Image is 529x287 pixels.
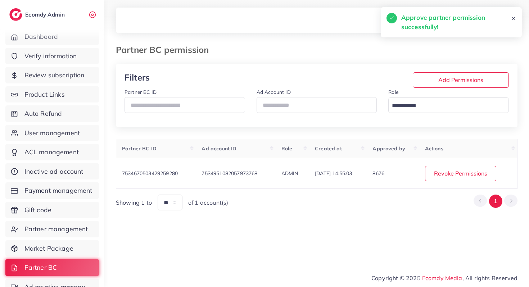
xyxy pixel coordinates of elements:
[401,13,511,32] h5: Approve partner permission successfully!
[315,145,342,152] span: Created at
[202,170,257,177] span: 7534951082057973768
[24,128,80,138] span: User management
[24,167,83,176] span: Inactive ad account
[202,145,236,152] span: Ad account ID
[24,51,77,61] span: Verify information
[5,67,99,83] a: Review subscription
[489,195,502,208] button: Go to page 1
[9,8,22,21] img: logo
[5,202,99,218] a: Gift code
[388,88,398,96] label: Role
[425,166,496,181] button: Revoke Permissions
[425,145,443,152] span: Actions
[24,32,58,41] span: Dashboard
[413,72,509,88] button: Add Permissions
[24,263,57,272] span: Partner BC
[122,170,178,177] span: 7534670503429259280
[315,170,352,177] span: [DATE] 14:55:03
[5,221,99,237] a: Partner management
[24,224,88,234] span: Partner management
[24,70,85,80] span: Review subscription
[24,90,65,99] span: Product Links
[24,147,79,157] span: ACL management
[5,86,99,103] a: Product Links
[24,109,62,118] span: Auto Refund
[281,170,298,177] span: ADMIN
[116,199,152,207] span: Showing 1 to
[474,195,517,208] ul: Pagination
[389,100,499,111] input: Search for option
[5,48,99,64] a: Verify information
[372,170,384,177] span: 8676
[462,274,517,282] span: , All rights Reserved
[372,145,405,152] span: Approved by
[24,186,92,195] span: Payment management
[422,274,462,282] a: Ecomdy Media
[5,182,99,199] a: Payment management
[125,72,189,83] h3: Filters
[24,244,73,253] span: Market Package
[5,28,99,45] a: Dashboard
[257,88,291,96] label: Ad Account ID
[24,205,51,215] span: Gift code
[125,88,157,96] label: Partner BC ID
[25,11,67,18] h2: Ecomdy Admin
[116,45,214,55] h3: Partner BC permission
[5,125,99,141] a: User management
[188,199,228,207] span: of 1 account(s)
[5,163,99,180] a: Inactive ad account
[5,259,99,276] a: Partner BC
[281,145,293,152] span: Role
[5,105,99,122] a: Auto Refund
[5,144,99,160] a: ACL management
[9,8,67,21] a: logoEcomdy Admin
[371,274,517,282] span: Copyright © 2025
[388,97,509,113] div: Search for option
[122,145,157,152] span: Partner BC ID
[5,240,99,257] a: Market Package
